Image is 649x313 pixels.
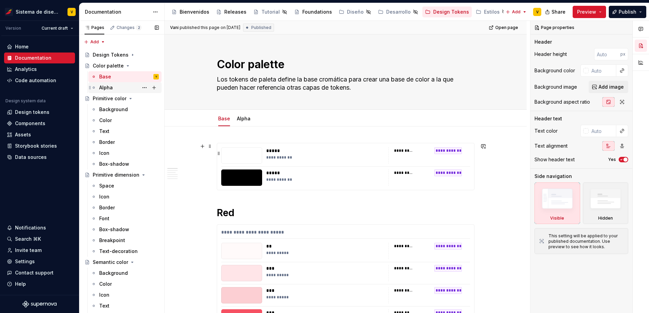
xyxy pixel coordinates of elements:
[4,64,75,75] a: Analytics
[542,6,570,18] button: Share
[598,215,613,221] div: Hidden
[39,24,76,33] button: Current draft
[536,9,539,15] div: V
[88,224,162,235] a: Box-shadow
[583,182,629,224] div: Hidden
[99,139,115,146] div: Border
[15,43,29,50] div: Home
[473,6,510,17] a: Estilos
[180,25,240,30] div: published this page on [DATE]
[589,81,628,93] button: Add image
[88,279,162,289] a: Color
[548,233,624,250] div: This setting will be applied to your published documentation. Use preview to see how it looks.
[99,150,109,156] div: Icon
[347,9,364,15] div: Diseño
[15,269,54,276] div: Contact support
[4,140,75,151] a: Storybook stories
[4,53,75,63] a: Documentation
[4,245,75,256] a: Invite team
[99,292,109,298] div: Icon
[386,9,411,15] div: Desarrollo
[15,281,26,287] div: Help
[99,237,125,244] div: Breakpoint
[88,268,162,279] a: Background
[589,125,616,137] input: Auto
[302,9,332,15] div: Foundations
[99,226,129,233] div: Box-shadow
[534,173,572,180] div: Side navigation
[534,182,580,224] div: Visible
[5,98,46,104] div: Design system data
[4,256,75,267] a: Settings
[99,248,138,255] div: Text-decoration
[99,117,112,124] div: Color
[215,74,473,93] textarea: Los tokens de paleta define la base cromática para crear una base de color a la que pueden hacer ...
[88,300,162,311] a: Text
[15,224,46,231] div: Notifications
[88,191,162,202] a: Icon
[237,116,251,121] a: Alpha
[22,301,57,308] svg: Supernova Logo
[136,25,141,30] span: 2
[422,6,472,17] a: Design Tokens
[336,6,374,17] a: Diseño
[93,51,129,58] div: Design Tokens
[99,161,129,167] div: Box-shadow
[88,202,162,213] a: Border
[180,9,209,15] div: Bienvenidos
[620,51,625,57] p: px
[619,9,636,15] span: Publish
[82,49,162,60] a: Design Tokens
[534,39,552,45] div: Header
[217,207,474,219] h1: Red
[552,9,565,15] span: Share
[99,128,109,135] div: Text
[577,9,596,15] span: Preview
[213,6,249,17] a: Releases
[534,156,575,163] div: Show header text
[82,60,162,71] a: Color palette
[88,148,162,159] a: Icon
[573,6,606,18] button: Preview
[534,67,575,74] div: Background color
[15,109,49,116] div: Design tokens
[534,143,568,149] div: Text alignment
[88,137,162,148] a: Border
[15,154,47,161] div: Data sources
[99,193,109,200] div: Icon
[534,115,562,122] div: Header text
[99,215,109,222] div: Font
[15,258,35,265] div: Settings
[1,4,78,19] button: Sistema de diseño IberiaV
[88,180,162,191] a: Space
[42,26,68,31] span: Current draft
[93,62,124,69] div: Color palette
[15,236,41,242] div: Search ⌘K
[4,41,75,52] a: Home
[99,182,114,189] div: Space
[594,48,620,60] input: Auto
[215,111,233,125] div: Base
[15,120,45,127] div: Components
[99,281,112,287] div: Color
[88,213,162,224] a: Font
[534,128,558,134] div: Text color
[375,6,421,17] a: Desarrollo
[4,107,75,118] a: Design tokens
[85,25,104,30] div: Pages
[215,56,473,73] textarea: Color palette
[16,9,59,15] div: Sistema de diseño Iberia
[534,51,567,58] div: Header height
[88,115,162,126] a: Color
[599,84,624,90] span: Add image
[15,77,56,84] div: Code automation
[4,129,75,140] a: Assets
[5,26,21,31] div: Version
[85,9,149,15] div: Documentation
[15,55,51,61] div: Documentation
[550,215,564,221] div: Visible
[433,9,469,15] div: Design Tokens
[218,116,230,121] a: Base
[251,25,271,30] span: Published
